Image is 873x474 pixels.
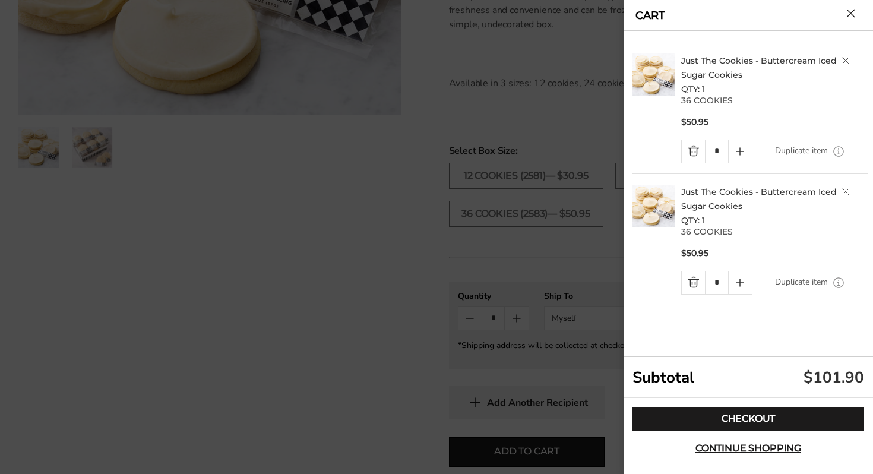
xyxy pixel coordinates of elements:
span: $50.95 [681,248,708,259]
span: Continue shopping [695,444,801,453]
button: Close cart [846,9,855,18]
a: Just The Cookies - Buttercream Iced Sugar Cookies [681,187,837,211]
a: Checkout [632,407,864,431]
img: C. Krueger's. image [632,185,675,227]
span: $50.95 [681,116,708,128]
div: $101.90 [804,367,864,388]
button: Continue shopping [632,437,864,460]
p: 36 COOKIES [681,227,868,236]
p: 36 COOKIES [681,96,868,105]
div: Subtotal [624,357,873,398]
img: C. Krueger's. image [632,53,675,96]
a: Quantity plus button [729,271,752,294]
a: Duplicate item [775,144,828,157]
h2: QTY: 1 [681,53,868,96]
a: Quantity minus button [682,271,705,294]
a: Just The Cookies - Buttercream Iced Sugar Cookies [681,55,837,80]
a: CART [635,10,665,21]
iframe: Sign Up via Text for Offers [10,429,123,464]
input: Quantity Input [705,271,728,294]
h2: QTY: 1 [681,185,868,227]
input: Quantity Input [705,140,728,163]
a: Duplicate item [775,276,828,289]
a: Quantity plus button [729,140,752,163]
a: Quantity minus button [682,140,705,163]
a: Delete product [842,188,849,195]
a: Delete product [842,57,849,64]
